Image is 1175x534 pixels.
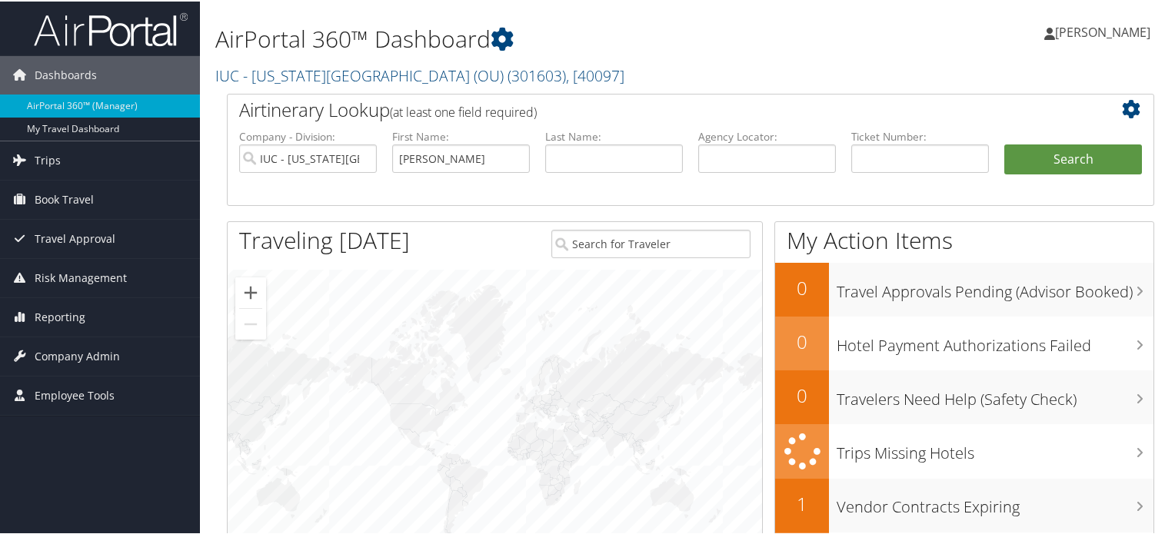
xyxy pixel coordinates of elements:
[775,489,829,516] h2: 1
[775,315,1153,369] a: 0Hotel Payment Authorizations Failed
[1055,22,1150,39] span: [PERSON_NAME]
[35,297,85,335] span: Reporting
[775,223,1153,255] h1: My Action Items
[235,307,266,338] button: Zoom out
[837,380,1153,409] h3: Travelers Need Help (Safety Check)
[698,128,836,143] label: Agency Locator:
[35,55,97,93] span: Dashboards
[545,128,683,143] label: Last Name:
[215,64,624,85] a: IUC - [US_STATE][GEOGRAPHIC_DATA] (OU)
[551,228,751,257] input: Search for Traveler
[837,272,1153,301] h3: Travel Approvals Pending (Advisor Booked)
[215,22,849,54] h1: AirPortal 360™ Dashboard
[35,375,115,413] span: Employee Tools
[566,64,624,85] span: , [ 40097 ]
[392,128,530,143] label: First Name:
[239,95,1065,121] h2: Airtinerary Lookup
[775,369,1153,423] a: 0Travelers Need Help (Safety Check)
[837,487,1153,516] h3: Vendor Contracts Expiring
[35,218,115,257] span: Travel Approval
[35,140,61,178] span: Trips
[239,128,377,143] label: Company - Division:
[775,423,1153,477] a: Trips Missing Hotels
[1044,8,1166,54] a: [PERSON_NAME]
[837,326,1153,355] h3: Hotel Payment Authorizations Failed
[239,223,410,255] h1: Traveling [DATE]
[1004,143,1142,174] button: Search
[34,10,188,46] img: airportal-logo.png
[775,274,829,300] h2: 0
[851,128,989,143] label: Ticket Number:
[775,327,829,353] h2: 0
[775,261,1153,315] a: 0Travel Approvals Pending (Advisor Booked)
[837,433,1153,463] h3: Trips Missing Hotels
[775,381,829,407] h2: 0
[390,102,537,119] span: (at least one field required)
[508,64,566,85] span: ( 301603 )
[775,477,1153,531] a: 1Vendor Contracts Expiring
[35,257,127,296] span: Risk Management
[35,336,120,374] span: Company Admin
[235,276,266,307] button: Zoom in
[35,179,94,217] span: Book Travel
